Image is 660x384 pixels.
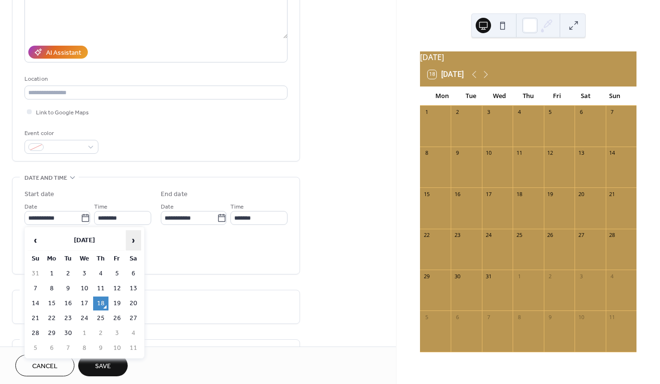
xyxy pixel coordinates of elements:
[44,230,125,251] th: [DATE]
[423,313,430,321] div: 5
[547,313,554,321] div: 9
[126,267,141,281] td: 6
[77,282,92,296] td: 10
[454,273,461,280] div: 30
[485,232,492,239] div: 24
[428,87,456,106] div: Mon
[456,87,485,106] div: Tue
[60,311,76,325] td: 23
[77,326,92,340] td: 1
[109,311,125,325] td: 26
[60,252,76,266] th: Tu
[24,202,37,212] span: Date
[15,355,74,376] a: Cancel
[424,68,467,81] button: 18[DATE]
[161,189,188,199] div: End date
[60,326,76,340] td: 30
[60,282,76,296] td: 9
[24,74,286,84] div: Location
[28,252,43,266] th: Su
[77,267,92,281] td: 3
[161,202,174,212] span: Date
[609,313,616,321] div: 11
[609,149,616,157] div: 14
[126,282,141,296] td: 13
[516,273,523,280] div: 1
[547,149,554,157] div: 12
[93,252,108,266] th: Th
[78,355,128,376] button: Save
[577,232,585,239] div: 27
[126,311,141,325] td: 27
[77,341,92,355] td: 8
[36,108,89,118] span: Link to Google Maps
[514,87,543,106] div: Thu
[109,252,125,266] th: Fr
[577,190,585,198] div: 20
[516,109,523,116] div: 4
[454,109,461,116] div: 2
[423,149,430,157] div: 8
[547,109,554,116] div: 5
[454,232,461,239] div: 23
[547,232,554,239] div: 26
[93,341,108,355] td: 9
[109,282,125,296] td: 12
[77,311,92,325] td: 24
[109,267,125,281] td: 5
[44,282,60,296] td: 8
[60,297,76,310] td: 16
[577,149,585,157] div: 13
[420,51,636,63] div: [DATE]
[44,311,60,325] td: 22
[577,313,585,321] div: 10
[24,189,54,199] div: Start date
[485,313,492,321] div: 7
[109,326,125,340] td: 3
[28,341,43,355] td: 5
[609,273,616,280] div: 4
[423,109,430,116] div: 1
[485,273,492,280] div: 31
[126,252,141,266] th: Sa
[28,267,43,281] td: 31
[24,128,96,138] div: Event color
[516,232,523,239] div: 25
[93,267,108,281] td: 4
[454,190,461,198] div: 16
[485,149,492,157] div: 10
[609,190,616,198] div: 21
[28,326,43,340] td: 28
[60,341,76,355] td: 7
[542,87,571,106] div: Fri
[44,267,60,281] td: 1
[95,361,111,372] span: Save
[94,202,108,212] span: Time
[571,87,600,106] div: Sat
[28,282,43,296] td: 7
[423,273,430,280] div: 29
[46,48,81,58] div: AI Assistant
[44,326,60,340] td: 29
[28,297,43,310] td: 14
[126,297,141,310] td: 20
[93,326,108,340] td: 2
[600,87,629,106] div: Sun
[454,149,461,157] div: 9
[28,231,43,250] span: ‹
[577,109,585,116] div: 6
[93,311,108,325] td: 25
[126,341,141,355] td: 11
[28,46,88,59] button: AI Assistant
[44,341,60,355] td: 6
[609,109,616,116] div: 7
[547,190,554,198] div: 19
[516,149,523,157] div: 11
[547,273,554,280] div: 2
[516,313,523,321] div: 8
[609,232,616,239] div: 28
[577,273,585,280] div: 3
[423,232,430,239] div: 22
[24,173,67,183] span: Date and time
[93,282,108,296] td: 11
